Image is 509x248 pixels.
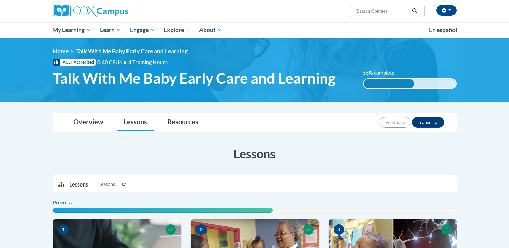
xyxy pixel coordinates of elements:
[410,7,420,15] button: Search
[199,26,222,34] span: About
[363,69,402,77] label: 55% complete
[58,224,69,235] span: 1
[334,224,344,235] span: 3
[53,199,92,206] label: Progress:
[53,69,336,87] span: Talk With Me Baby Early Care and Learning
[53,59,96,66] span: IACET Accredited
[48,22,96,38] a: My Learning
[53,5,128,17] img: Cox Campus
[159,22,195,38] a: Explore
[69,181,88,188] p: Lessons
[356,7,410,15] input: Search Courses
[425,23,462,37] a: En español
[128,59,168,65] span: 4 Training Hours
[67,114,110,131] a: Overview
[123,59,126,65] span: •
[96,22,125,38] a: Learn
[163,26,190,34] span: Explore
[100,26,121,34] span: Learn
[117,114,154,131] a: Lessons
[195,22,226,38] a: About
[53,145,457,162] h3: Lessons
[436,5,457,16] button: Account Settings
[364,79,414,88] div: 55% complete
[196,224,207,235] span: 2
[380,117,410,128] button: Feedback
[53,5,181,17] a: Cox Campus
[130,26,155,34] span: Engage
[429,26,457,33] span: En español
[53,48,69,55] a: Home
[412,117,444,128] button: Transcript
[98,181,115,188] span: Lessons
[43,22,467,38] div: Main menu
[76,48,188,55] span: Talk With Me Baby Early Care and Learning
[52,26,91,34] span: My Learning
[97,58,128,66] span: 0.40 CEUs
[125,22,159,38] a: Engage
[160,114,205,131] a: Resources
